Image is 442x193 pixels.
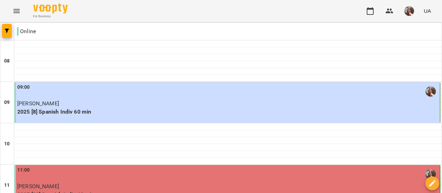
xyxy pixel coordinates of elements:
[404,6,414,16] img: 0ee1f4be303f1316836009b6ba17c5c5.jpeg
[421,4,434,17] button: UA
[4,57,10,65] h6: 08
[17,166,30,174] label: 11:00
[8,3,25,19] button: Menu
[17,84,30,91] label: 09:00
[17,183,59,190] span: [PERSON_NAME]
[425,86,436,97] img: Михайлик Альона Михайлівна (і)
[33,3,68,13] img: Voopty Logo
[4,182,10,189] h6: 11
[33,14,68,19] span: For Business
[17,100,59,107] span: [PERSON_NAME]
[424,7,431,15] span: UA
[17,108,439,116] p: 2025 [8] Spanish Indiv 60 min
[17,27,36,36] p: Online
[4,99,10,106] h6: 09
[425,169,436,180] img: Михайлик Альона Михайлівна (і)
[4,140,10,148] h6: 10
